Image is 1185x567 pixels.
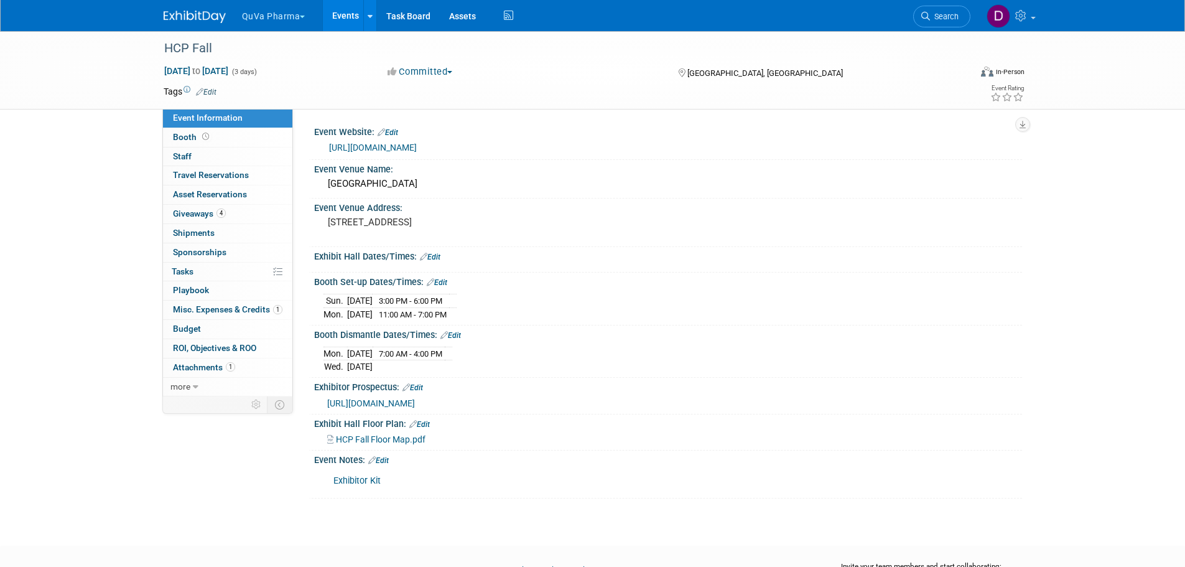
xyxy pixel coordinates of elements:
span: Playbook [173,285,209,295]
span: 4 [216,209,226,218]
td: [DATE] [347,360,373,373]
td: Mon. [323,307,347,321]
span: Sponsorships [173,247,226,257]
a: Playbook [163,281,292,300]
td: [DATE] [347,307,373,321]
a: Attachments1 [163,358,292,377]
a: Edit [409,420,430,429]
div: Event Venue Name: [314,160,1022,176]
a: Event Information [163,109,292,128]
span: Travel Reservations [173,170,249,180]
a: Edit [196,88,216,96]
span: Asset Reservations [173,189,247,199]
span: Tasks [172,266,193,276]
a: Sponsorships [163,243,292,262]
button: Committed [383,65,457,78]
span: Booth [173,132,211,142]
span: ROI, Objectives & ROO [173,343,256,353]
a: Search [913,6,970,27]
span: 11:00 AM - 7:00 PM [379,310,447,319]
td: Tags [164,85,216,98]
a: more [163,378,292,396]
a: Booth [163,128,292,147]
a: Giveaways4 [163,205,292,223]
a: Budget [163,320,292,339]
a: Shipments [163,224,292,243]
span: (3 days) [231,68,257,76]
div: [GEOGRAPHIC_DATA] [323,174,1013,194]
a: HCP Fall Floor Map.pdf [327,434,425,444]
span: Event Information [173,113,243,123]
span: Booth not reserved yet [200,132,211,141]
a: [URL][DOMAIN_NAME] [329,143,417,152]
td: Toggle Event Tabs [267,396,292,413]
div: In-Person [995,67,1025,77]
a: Staff [163,148,292,166]
span: 7:00 AM - 4:00 PM [379,349,442,358]
td: Personalize Event Tab Strip [246,396,267,413]
div: Exhibit Hall Floor Plan: [314,415,1022,431]
td: Wed. [323,360,347,373]
div: Exhibit Hall Dates/Times: [314,247,1022,263]
div: Event Rating [990,85,1024,91]
div: Booth Dismantle Dates/Times: [314,326,1022,342]
div: Event Venue Address: [314,199,1022,214]
a: Travel Reservations [163,166,292,185]
span: Search [930,12,959,21]
a: Tasks [163,263,292,281]
span: 1 [273,305,282,314]
span: [GEOGRAPHIC_DATA], [GEOGRAPHIC_DATA] [687,68,843,78]
span: Budget [173,324,201,334]
span: HCP Fall Floor Map.pdf [336,434,425,444]
span: Staff [173,151,192,161]
span: 1 [226,362,235,372]
a: Edit [402,383,423,392]
span: [DATE] [DATE] [164,65,229,77]
a: Edit [420,253,440,261]
a: Exhibitor Kit [333,476,381,486]
td: Sun. [323,294,347,307]
div: Event Notes: [314,451,1022,467]
a: Edit [378,128,398,137]
a: ROI, Objectives & ROO [163,339,292,358]
img: Format-Inperson.png [981,67,993,77]
td: [DATE] [347,294,373,307]
a: Misc. Expenses & Credits1 [163,301,292,319]
div: Event Format [897,65,1025,83]
a: Edit [440,331,461,340]
span: to [190,66,202,76]
td: [DATE] [347,347,373,360]
pre: [STREET_ADDRESS] [328,217,595,228]
span: Giveaways [173,209,226,218]
div: Exhibitor Prospectus: [314,378,1022,394]
img: Danielle Mitchell [987,4,1010,28]
a: Edit [368,456,389,465]
a: Edit [427,278,447,287]
span: more [170,382,190,391]
img: ExhibitDay [164,11,226,23]
div: Event Website: [314,123,1022,139]
div: Booth Set-up Dates/Times: [314,273,1022,289]
span: Attachments [173,362,235,372]
span: 3:00 PM - 6:00 PM [379,296,442,306]
span: Misc. Expenses & Credits [173,304,282,314]
td: Mon. [323,347,347,360]
div: HCP Fall [160,37,952,60]
span: Shipments [173,228,215,238]
a: Asset Reservations [163,185,292,204]
a: [URL][DOMAIN_NAME] [327,398,415,408]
